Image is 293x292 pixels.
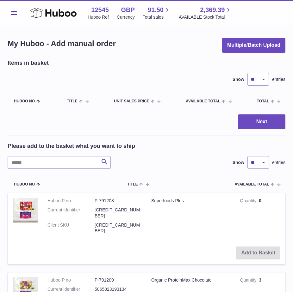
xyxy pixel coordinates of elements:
[121,6,134,14] strong: GBP
[95,277,142,283] dd: P-791209
[233,76,244,82] label: Show
[95,198,142,204] dd: P-791208
[186,99,220,103] span: AVAILABLE Total
[272,160,285,166] span: entries
[95,207,142,219] dd: [CREDIT_CARD_NUMBER]
[240,277,259,284] strong: Quantity
[47,198,95,204] dt: Huboo P no
[257,99,269,103] span: Total
[47,222,95,234] dt: Client SKU
[8,39,116,49] h1: My Huboo - Add manual order
[117,14,135,20] div: Currency
[235,193,285,242] td: 0
[146,193,235,242] td: Superfoods Plus
[88,14,109,20] div: Huboo Ref
[8,142,135,150] h2: Please add to the basket what you want to ship
[47,207,95,219] dt: Current identifier
[143,14,171,20] span: Total sales
[14,99,35,103] span: Huboo no
[179,14,232,20] span: AVAILABLE Stock Total
[235,182,269,186] span: AVAILABLE Total
[91,6,109,14] strong: 12545
[200,6,225,14] span: 2,369.39
[47,277,95,283] dt: Huboo P no
[238,114,285,129] button: Next
[222,38,285,53] button: Multiple/Batch Upload
[233,160,244,166] label: Show
[13,198,38,223] img: Superfoods Plus
[143,6,171,20] a: 91.50 Total sales
[272,76,285,82] span: entries
[179,6,232,20] a: 2,369.39 AVAILABLE Stock Total
[148,6,164,14] span: 91.50
[14,182,35,186] span: Huboo no
[67,99,77,103] span: Title
[114,99,149,103] span: Unit Sales Price
[127,182,138,186] span: Title
[240,198,259,205] strong: Quantity
[8,59,49,67] h2: Items in basket
[95,222,142,234] dd: [CREDIT_CARD_NUMBER]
